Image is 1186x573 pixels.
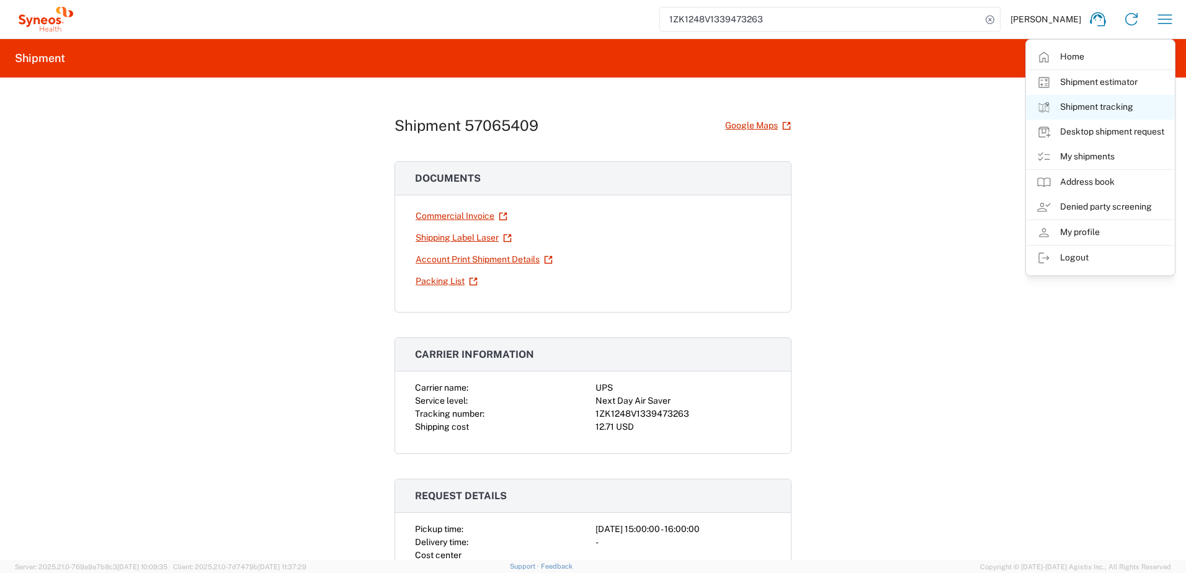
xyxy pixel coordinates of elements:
a: Shipment estimator [1027,70,1174,95]
span: Documents [415,172,481,184]
span: Tracking number: [415,409,484,419]
h1: Shipment 57065409 [395,117,538,135]
a: Denied party screening [1027,195,1174,220]
span: Cost center [415,550,461,560]
a: Shipping Label Laser [415,227,512,249]
a: My shipments [1027,144,1174,169]
span: Delivery time: [415,537,468,547]
div: 1ZK1248V1339473263 [595,407,771,420]
a: Feedback [541,562,573,570]
a: Account Print Shipment Details [415,249,553,270]
a: Packing List [415,270,478,292]
div: [DATE] 15:00:00 - 16:00:00 [595,523,771,536]
span: Service level: [415,396,468,406]
div: UPS [595,381,771,394]
span: [PERSON_NAME] [1010,14,1081,25]
span: Client: 2025.21.0-7d7479b [173,563,306,571]
span: Pickup time: [415,524,463,534]
div: - [595,536,771,549]
span: Copyright © [DATE]-[DATE] Agistix Inc., All Rights Reserved [980,561,1171,572]
a: Desktop shipment request [1027,120,1174,144]
div: 12.71 USD [595,420,771,433]
div: Next Day Air Saver [595,394,771,407]
a: Home [1027,45,1174,69]
a: Logout [1027,246,1174,270]
span: [DATE] 10:09:35 [117,563,167,571]
a: My profile [1027,220,1174,245]
span: Request details [415,490,507,502]
span: Shipping cost [415,422,469,432]
span: Carrier information [415,349,534,360]
input: Shipment, tracking or reference number [660,7,981,31]
a: Support [510,562,541,570]
span: [DATE] 11:37:29 [258,563,306,571]
a: Shipment tracking [1027,95,1174,120]
h2: Shipment [15,51,65,66]
a: Address book [1027,170,1174,195]
a: Commercial Invoice [415,205,508,227]
span: Server: 2025.21.0-769a9a7b8c3 [15,563,167,571]
a: Google Maps [725,115,791,136]
span: Carrier name: [415,383,468,393]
